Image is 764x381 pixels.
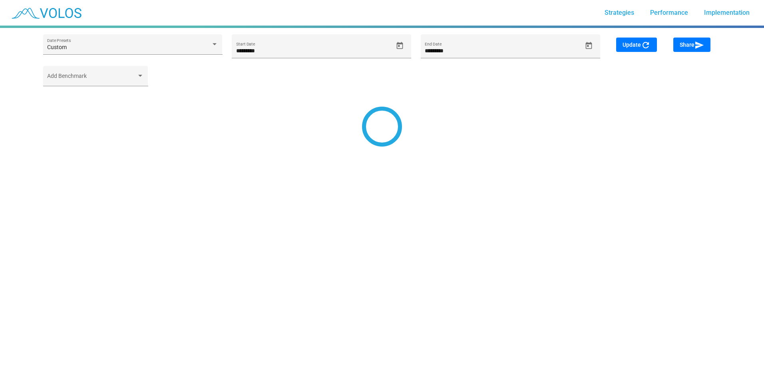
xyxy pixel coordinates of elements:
button: Open calendar [393,39,407,53]
a: Implementation [698,6,756,20]
button: Share [673,38,710,52]
span: Update [623,42,651,48]
span: Share [680,42,704,48]
a: Performance [644,6,694,20]
span: Custom [47,44,67,50]
img: blue_transparent.png [6,3,86,23]
mat-icon: send [694,40,704,50]
button: Open calendar [582,39,596,53]
a: Strategies [598,6,641,20]
mat-icon: refresh [641,40,651,50]
button: Update [616,38,657,52]
span: Strategies [605,9,634,16]
span: Performance [650,9,688,16]
span: Implementation [704,9,750,16]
